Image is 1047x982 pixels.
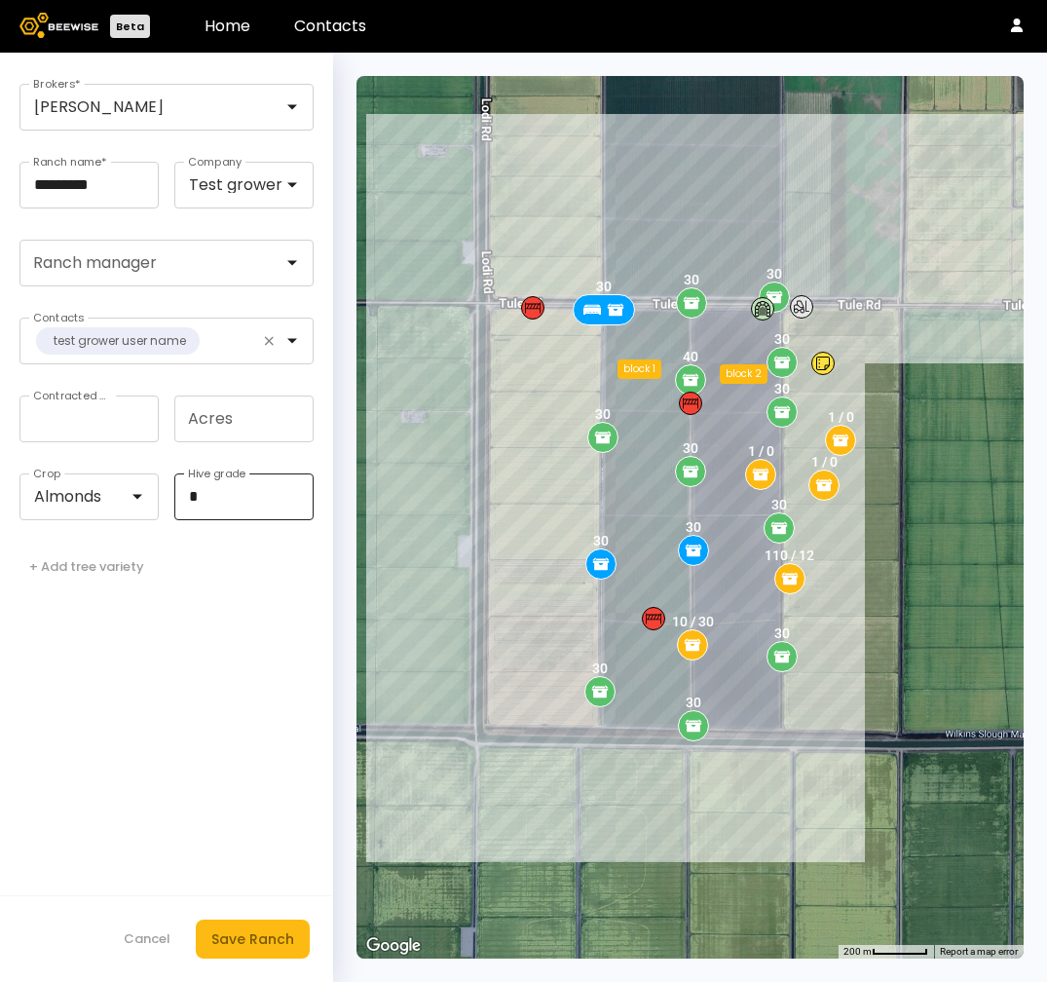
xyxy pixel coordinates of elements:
[827,409,853,425] div: 1 / 0
[361,933,426,959] a: Open this area in Google Maps (opens a new window)
[114,924,180,955] button: Cancel
[196,920,310,959] button: Save Ranch
[617,359,661,379] div: block 1
[205,15,250,37] a: Home
[124,929,170,949] div: Cancel
[765,548,814,563] div: 110 / 12
[19,551,154,583] button: + Add tree variety
[593,533,609,548] div: 30
[810,454,837,470] div: 1 / 0
[843,946,872,957] span: 200 m
[672,614,714,629] div: 10 / 30
[720,364,767,384] div: block 2
[596,279,612,294] div: 30
[686,695,701,710] div: 30
[211,928,294,950] div: Save Ranch
[48,331,188,351] div: test grower user name
[774,331,790,347] div: 30
[774,625,790,641] div: 30
[683,440,698,456] div: 30
[767,266,782,282] div: 30
[294,15,366,37] a: Contacts
[361,933,426,959] img: Google
[110,15,150,38] div: Beta
[29,557,144,577] div: + Add tree variety
[686,519,701,535] div: 30
[594,406,610,422] div: 30
[771,497,787,512] div: 30
[19,13,98,38] img: Beewise logo
[684,272,699,287] div: 30
[591,661,607,676] div: 30
[774,381,790,397] div: 30
[940,946,1018,957] a: Report a map error
[683,349,698,364] div: 40
[747,443,773,459] div: 1 / 0
[838,945,934,959] button: Map scale: 200 m per 54 pixels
